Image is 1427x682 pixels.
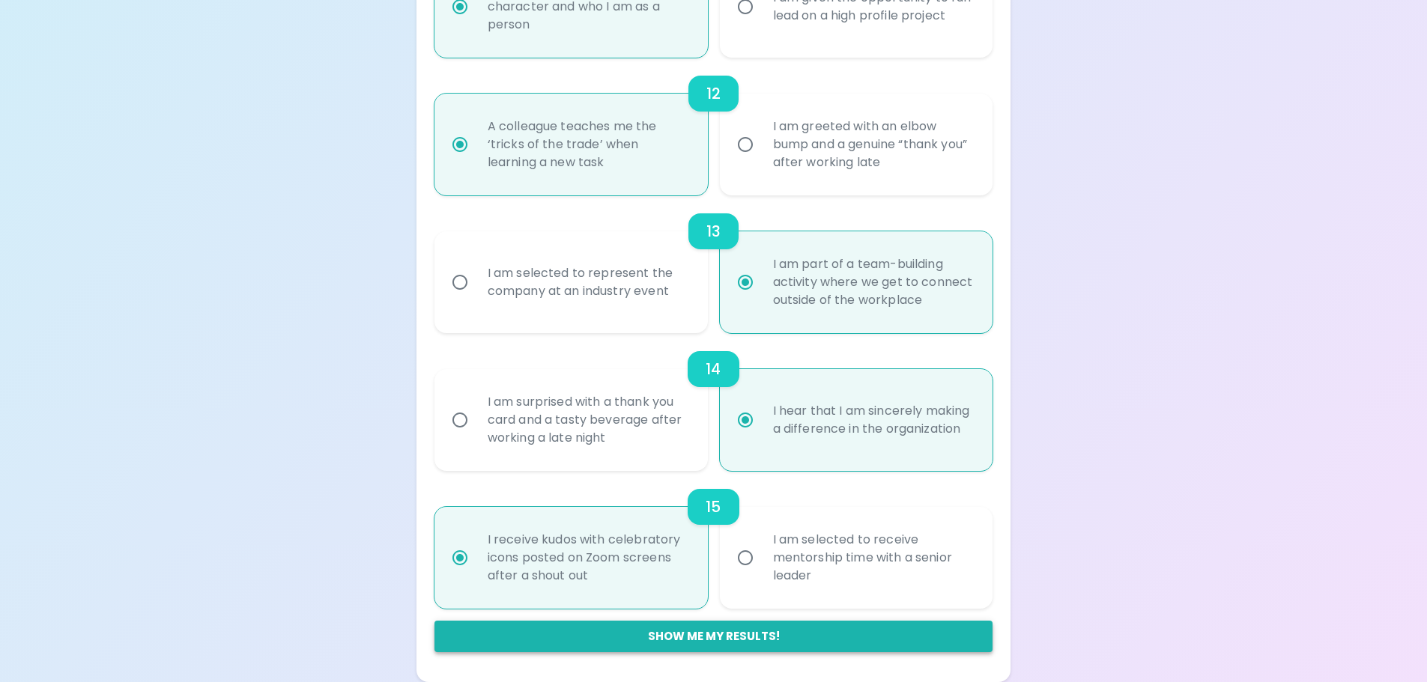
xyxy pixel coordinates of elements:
[761,237,985,327] div: I am part of a team-building activity where we get to connect outside of the workplace
[761,100,985,189] div: I am greeted with an elbow bump and a genuine “thank you” after working late
[706,219,721,243] h6: 13
[706,82,721,106] h6: 12
[761,384,985,456] div: I hear that I am sincerely making a difference in the organization
[434,195,993,333] div: choice-group-check
[434,58,993,195] div: choice-group-check
[476,513,700,603] div: I receive kudos with celebratory icons posted on Zoom screens after a shout out
[761,513,985,603] div: I am selected to receive mentorship time with a senior leader
[706,357,721,381] h6: 14
[476,375,700,465] div: I am surprised with a thank you card and a tasty beverage after working a late night
[476,100,700,189] div: A colleague teaches me the ‘tricks of the trade’ when learning a new task
[434,471,993,609] div: choice-group-check
[476,246,700,318] div: I am selected to represent the company at an industry event
[434,333,993,471] div: choice-group-check
[706,495,721,519] h6: 15
[434,621,993,652] button: Show me my results!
